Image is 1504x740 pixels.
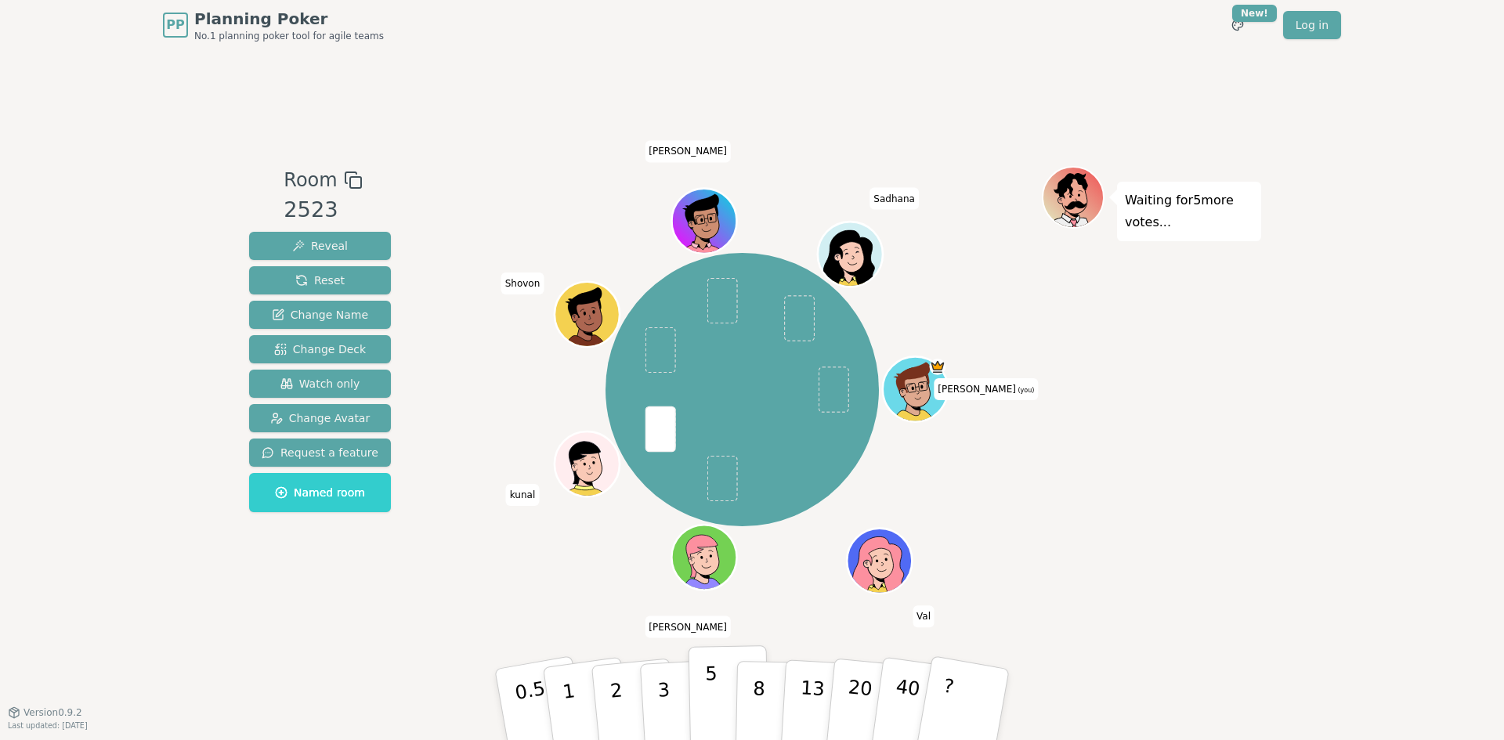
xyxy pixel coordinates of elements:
[284,166,337,194] span: Room
[501,273,544,294] span: Click to change your name
[929,359,945,375] span: spencer is the host
[274,341,366,357] span: Change Deck
[645,616,731,638] span: Click to change your name
[194,8,384,30] span: Planning Poker
[934,378,1038,400] span: Click to change your name
[506,484,539,506] span: Click to change your name
[194,30,384,42] span: No.1 planning poker tool for agile teams
[284,194,362,226] div: 2523
[272,307,368,323] span: Change Name
[1016,387,1035,394] span: (you)
[913,606,935,628] span: Click to change your name
[249,232,391,260] button: Reveal
[1224,11,1252,39] button: New!
[249,266,391,294] button: Reset
[280,376,360,392] span: Watch only
[249,439,391,467] button: Request a feature
[23,706,82,719] span: Version 0.9.2
[275,485,365,500] span: Named room
[249,301,391,329] button: Change Name
[295,273,345,288] span: Reset
[249,370,391,398] button: Watch only
[8,721,88,730] span: Last updated: [DATE]
[249,404,391,432] button: Change Avatar
[8,706,82,719] button: Version0.9.2
[645,141,731,163] span: Click to change your name
[270,410,371,426] span: Change Avatar
[869,188,919,210] span: Click to change your name
[1283,11,1341,39] a: Log in
[249,335,391,363] button: Change Deck
[1125,190,1253,233] p: Waiting for 5 more votes...
[249,473,391,512] button: Named room
[166,16,184,34] span: PP
[1232,5,1277,22] div: New!
[884,359,945,420] button: Click to change your avatar
[163,8,384,42] a: PPPlanning PokerNo.1 planning poker tool for agile teams
[292,238,348,254] span: Reveal
[262,445,378,460] span: Request a feature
